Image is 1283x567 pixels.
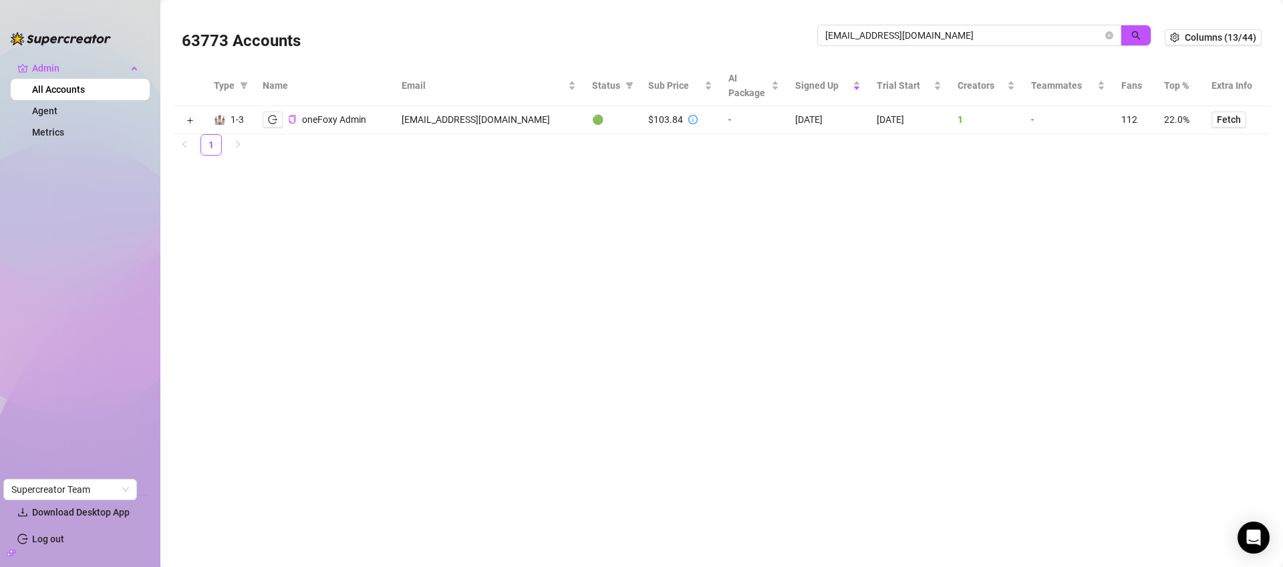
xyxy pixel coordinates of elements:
[1185,32,1256,43] span: Columns (13/44)
[32,534,64,544] a: Log out
[1131,31,1141,40] span: search
[200,134,222,156] li: 1
[227,134,249,156] button: right
[1170,33,1179,42] span: setting
[1165,29,1262,45] button: Columns (13/44)
[1217,114,1241,125] span: Fetch
[1203,65,1270,106] th: Extra Info
[174,134,195,156] li: Previous Page
[32,106,57,116] a: Agent
[625,81,633,89] span: filter
[302,114,366,125] span: oneFoxy Admin
[720,65,787,106] th: AI Package
[787,106,869,134] td: [DATE]
[201,135,221,155] a: 1
[1031,78,1094,93] span: Teammates
[240,81,248,89] span: filter
[227,134,249,156] li: Next Page
[787,65,869,106] th: Signed Up
[11,480,129,500] span: Supercreator Team
[17,507,28,518] span: download
[720,106,787,134] td: -
[869,106,950,134] td: [DATE]
[648,78,702,93] span: Sub Price
[958,78,1004,93] span: Creators
[268,115,277,124] span: logout
[1238,522,1270,554] div: Open Intercom Messenger
[394,106,584,134] td: [EMAIL_ADDRESS][DOMAIN_NAME]
[182,31,301,52] h3: 63773 Accounts
[592,78,620,93] span: Status
[1156,65,1204,106] th: Top %
[958,114,963,125] span: 1
[184,116,195,126] button: Expand row
[11,32,111,45] img: logo-BBDzfeDw.svg
[877,78,932,93] span: Trial Start
[825,28,1103,43] input: Search by UID / Name / Email / Creator Username
[32,507,130,518] span: Download Desktop App
[174,134,195,156] button: left
[7,548,16,558] span: build
[237,75,251,96] span: filter
[231,112,244,127] div: 1-3
[288,115,297,125] button: Copy Account UID
[1121,114,1137,125] span: 112
[1031,114,1034,125] span: -
[394,65,584,106] th: Email
[32,57,127,79] span: Admin
[255,65,394,106] th: Name
[263,112,283,128] button: logout
[592,114,603,125] span: 🟢
[32,127,64,138] a: Metrics
[214,112,225,127] div: 🏰
[180,140,188,148] span: left
[1105,31,1113,39] button: close-circle
[402,78,565,93] span: Email
[869,65,950,106] th: Trial Start
[288,115,297,124] span: copy
[17,63,28,73] span: crown
[1113,65,1156,106] th: Fans
[1023,65,1113,106] th: Teammates
[640,65,720,106] th: Sub Price
[1164,114,1189,125] span: 22.0%
[234,140,242,148] span: right
[795,78,850,93] span: Signed Up
[648,112,683,127] div: $103.84
[688,115,698,124] span: info-circle
[214,78,235,93] span: Type
[950,65,1023,106] th: Creators
[32,84,85,95] a: All Accounts
[728,71,768,100] span: AI Package
[623,75,636,96] span: filter
[1211,112,1246,128] button: Fetch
